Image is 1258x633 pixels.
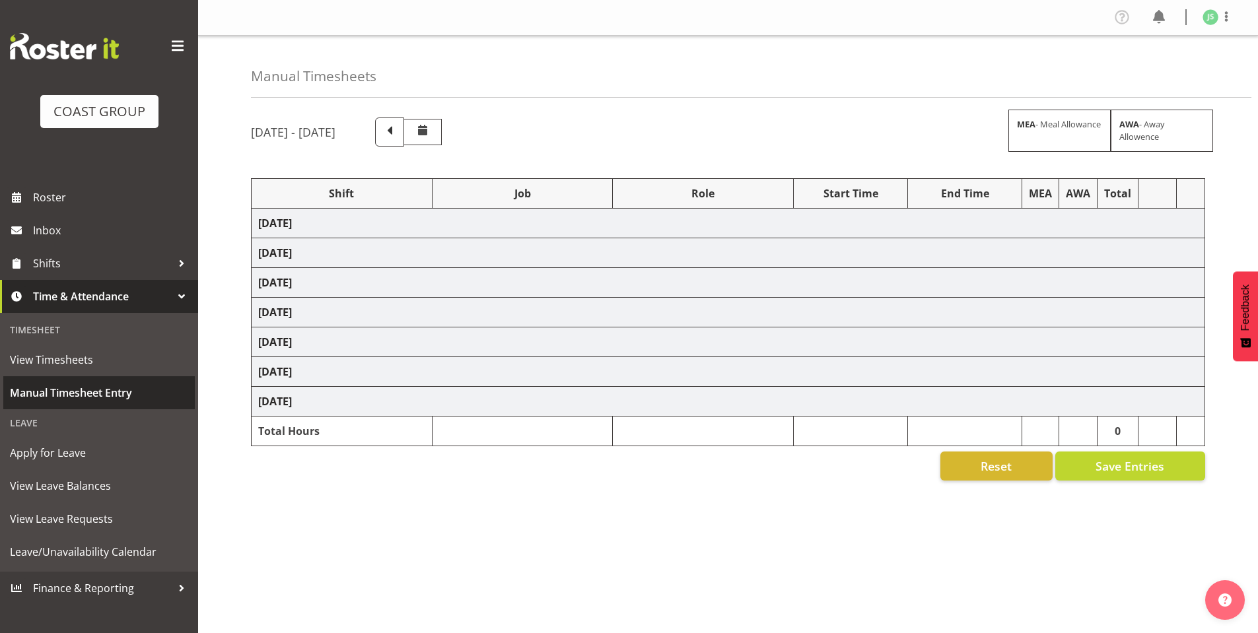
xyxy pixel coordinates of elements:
span: View Leave Balances [10,476,188,496]
span: Leave/Unavailability Calendar [10,542,188,562]
img: john-sharpe1182.jpg [1203,9,1218,25]
a: Apply for Leave [3,436,195,469]
img: help-xxl-2.png [1218,593,1232,607]
td: [DATE] [252,387,1205,416]
td: 0 [1098,416,1138,446]
span: Reset [981,457,1012,475]
span: Apply for Leave [10,443,188,463]
a: Manual Timesheet Entry [3,376,195,409]
div: - Away Allowence [1111,110,1213,152]
button: Feedback - Show survey [1233,271,1258,361]
span: Save Entries [1096,457,1164,475]
div: Timesheet [3,316,195,343]
span: Inbox [33,220,192,240]
div: COAST GROUP [53,102,145,121]
div: AWA [1066,185,1090,201]
strong: MEA [1017,118,1035,130]
div: Leave [3,409,195,436]
a: Leave/Unavailability Calendar [3,535,195,568]
span: View Leave Requests [10,509,188,529]
button: Save Entries [1055,451,1205,481]
a: View Leave Requests [3,502,195,535]
td: [DATE] [252,298,1205,327]
td: [DATE] [252,357,1205,387]
span: Feedback [1240,284,1251,331]
span: Shifts [33,253,172,273]
span: Finance & Reporting [33,578,172,598]
div: Start Time [800,185,901,201]
div: Total [1104,185,1131,201]
strong: AWA [1119,118,1139,130]
span: Time & Attendance [33,286,172,306]
h4: Manual Timesheets [251,69,376,84]
h5: [DATE] - [DATE] [251,125,335,139]
td: [DATE] [252,238,1205,268]
span: Roster [33,187,192,207]
div: Job [439,185,606,201]
div: - Meal Allowance [1008,110,1111,152]
span: View Timesheets [10,350,188,370]
img: Rosterit website logo [10,33,119,59]
td: [DATE] [252,268,1205,298]
div: Role [619,185,786,201]
span: Manual Timesheet Entry [10,383,188,403]
div: Shift [258,185,425,201]
td: [DATE] [252,209,1205,238]
div: End Time [915,185,1015,201]
div: MEA [1029,185,1052,201]
td: Total Hours [252,416,433,446]
a: View Timesheets [3,343,195,376]
button: Reset [940,451,1053,481]
td: [DATE] [252,327,1205,357]
a: View Leave Balances [3,469,195,502]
